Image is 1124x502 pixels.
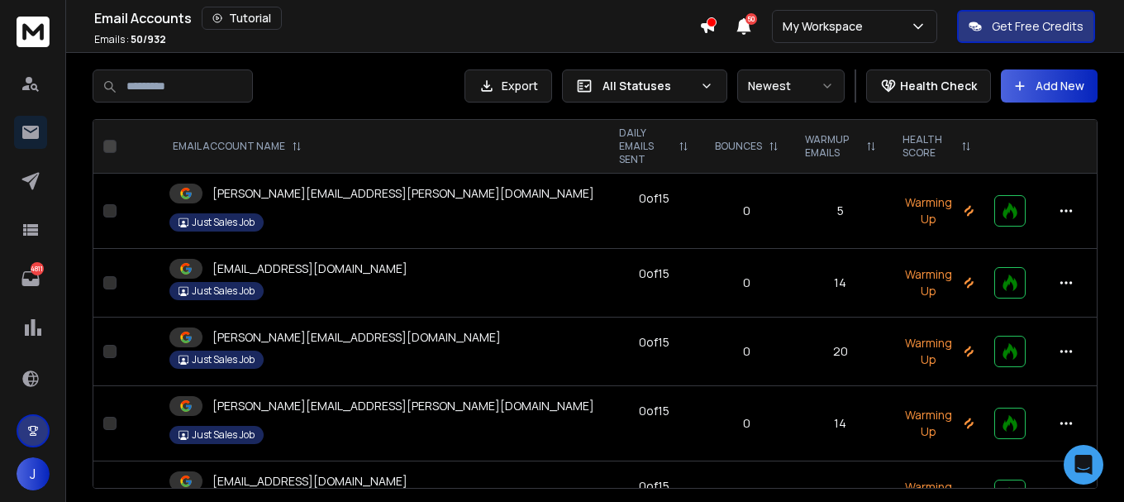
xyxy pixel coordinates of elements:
p: 0 [712,415,782,432]
button: Health Check [866,69,991,103]
p: Just Sales Job [192,284,255,298]
td: 20 [792,318,889,386]
button: Newest [737,69,845,103]
span: 50 [745,13,757,25]
button: J [17,457,50,490]
div: 0 of 15 [639,334,669,351]
div: 0 of 15 [639,265,669,282]
td: 14 [792,386,889,461]
p: Warming Up [899,194,974,227]
p: Emails : [94,33,166,46]
div: EMAIL ACCOUNT NAME [173,140,302,153]
div: 0 of 15 [639,403,669,419]
td: 5 [792,174,889,249]
td: 14 [792,249,889,318]
p: 0 [712,343,782,360]
p: All Statuses [602,78,693,94]
p: Just Sales Job [192,216,255,229]
p: 4811 [31,262,44,275]
p: Health Check [900,78,977,94]
button: Tutorial [202,7,282,30]
p: [EMAIL_ADDRESS][DOMAIN_NAME] [212,473,407,490]
p: [PERSON_NAME][EMAIL_ADDRESS][DOMAIN_NAME] [212,329,501,346]
div: Open Intercom Messenger [1064,445,1103,485]
p: My Workspace [783,18,869,35]
button: Get Free Credits [957,10,1095,43]
span: 50 / 932 [131,32,166,46]
a: 4811 [14,262,47,295]
button: Export [464,69,552,103]
p: [PERSON_NAME][EMAIL_ADDRESS][PERSON_NAME][DOMAIN_NAME] [212,398,594,414]
p: Warming Up [899,407,974,440]
p: 0 [712,203,782,219]
div: 0 of 15 [639,190,669,207]
div: Email Accounts [94,7,699,30]
p: 0 [712,275,782,291]
p: WARMUP EMAILS [805,133,860,160]
p: HEALTH SCORE [903,133,955,160]
p: Just Sales Job [192,353,255,366]
p: DAILY EMAILS SENT [619,127,671,166]
p: [EMAIL_ADDRESS][DOMAIN_NAME] [212,261,407,277]
div: 0 of 15 [639,478,669,495]
p: [PERSON_NAME][EMAIL_ADDRESS][PERSON_NAME][DOMAIN_NAME] [212,185,594,202]
p: Get Free Credits [992,18,1084,35]
p: BOUNCES [715,140,762,153]
p: Just Sales Job [192,428,255,442]
p: Warming Up [899,335,974,368]
p: Warming Up [899,266,974,299]
button: Add New [1001,69,1098,103]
